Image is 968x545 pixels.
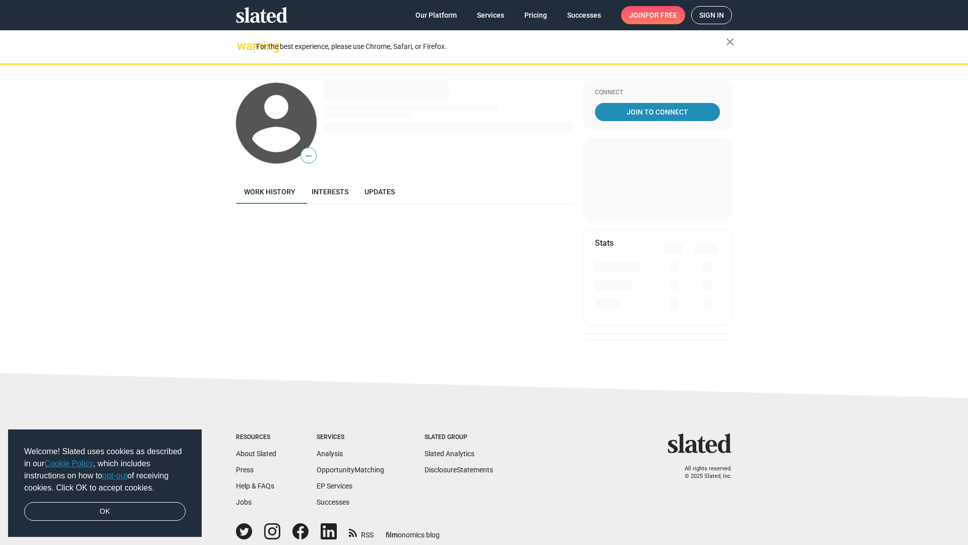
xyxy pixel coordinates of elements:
[597,103,718,121] span: Join To Connect
[425,450,474,458] a: Slated Analytics
[524,6,547,24] span: Pricing
[244,188,295,196] span: Work history
[425,466,493,474] a: DisclosureStatements
[236,180,304,204] a: Work history
[469,6,512,24] a: Services
[236,450,276,458] a: About Slated
[24,446,186,494] span: Welcome! Slated uses cookies as described in our , which includes instructions on how to of recei...
[317,450,343,458] a: Analysis
[559,6,609,24] a: Successes
[595,103,720,121] a: Join To Connect
[407,6,465,24] a: Our Platform
[312,188,348,196] span: Interests
[236,433,276,442] div: Resources
[386,531,398,539] span: film
[629,6,677,24] span: Join
[24,502,186,521] a: dismiss cookie message
[425,433,493,442] div: Slated Group
[256,40,726,53] div: For the best experience, please use Chrome, Safari, or Firefox.
[317,482,352,490] a: EP Services
[645,6,677,24] span: for free
[621,6,685,24] a: Joinfor free
[237,40,249,52] mat-icon: warning
[595,89,720,97] div: Connect
[317,498,349,506] a: Successes
[301,149,316,162] span: —
[724,36,736,48] mat-icon: close
[356,180,403,204] a: Updates
[317,466,384,474] a: OpportunityMatching
[386,522,440,540] a: filmonomics blog
[349,524,374,540] a: RSS
[415,6,457,24] span: Our Platform
[236,498,252,506] a: Jobs
[516,6,555,24] a: Pricing
[595,238,614,248] mat-card-title: Stats
[236,466,254,474] a: Press
[691,6,732,24] a: Sign in
[674,465,732,480] p: All rights reserved. © 2025 Slated, Inc.
[365,188,395,196] span: Updates
[102,471,128,480] a: opt-out
[317,433,384,442] div: Services
[8,429,202,537] div: cookieconsent
[304,180,356,204] a: Interests
[477,6,504,24] span: Services
[699,7,724,24] span: Sign in
[567,6,601,24] span: Successes
[44,459,93,468] a: Cookie Policy
[236,482,274,490] a: Help & FAQs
